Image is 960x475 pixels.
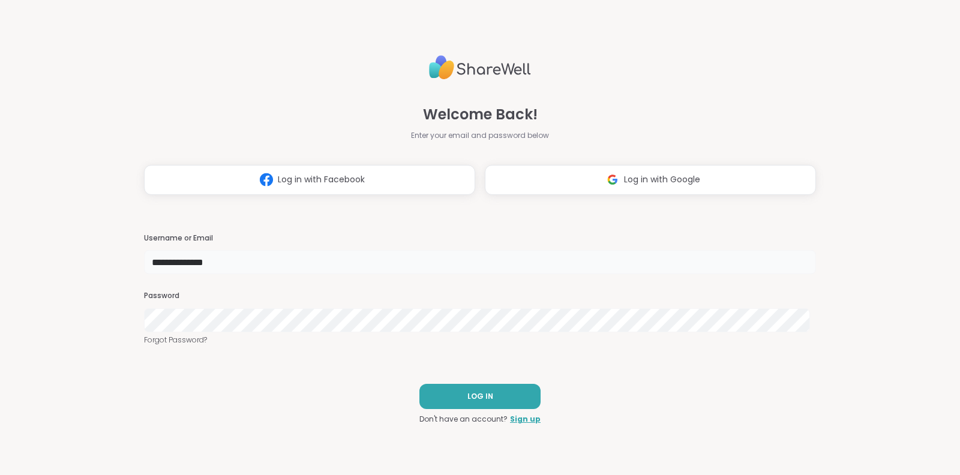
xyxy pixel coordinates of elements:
[510,414,541,425] a: Sign up
[429,50,531,85] img: ShareWell Logo
[467,391,493,402] span: LOG IN
[423,104,538,125] span: Welcome Back!
[601,169,624,191] img: ShareWell Logomark
[411,130,549,141] span: Enter your email and password below
[144,165,475,195] button: Log in with Facebook
[278,173,365,186] span: Log in with Facebook
[485,165,816,195] button: Log in with Google
[624,173,700,186] span: Log in with Google
[144,291,816,301] h3: Password
[144,233,816,243] h3: Username or Email
[255,169,278,191] img: ShareWell Logomark
[144,335,816,345] a: Forgot Password?
[419,414,508,425] span: Don't have an account?
[419,384,541,409] button: LOG IN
